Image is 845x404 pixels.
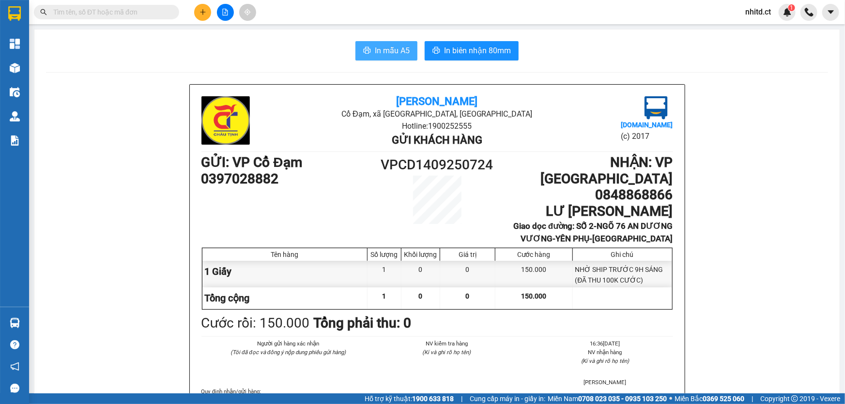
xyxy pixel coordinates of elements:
[222,9,229,15] span: file-add
[466,292,470,300] span: 0
[383,292,386,300] span: 1
[10,111,20,121] img: warehouse-icon
[581,358,630,364] i: (Kí và ghi rõ họ tên)
[280,108,594,120] li: Cổ Đạm, xã [GEOGRAPHIC_DATA], [GEOGRAPHIC_DATA]
[200,9,206,15] span: plus
[363,46,371,56] span: printer
[575,251,670,258] div: Ghi chú
[440,261,495,287] div: 0
[10,362,19,371] span: notification
[621,121,673,129] b: [DOMAIN_NAME]
[10,87,20,97] img: warehouse-icon
[201,171,378,187] h1: 0397028882
[378,154,496,176] h1: VPCD1409250724
[578,395,667,403] strong: 0708 023 035 - 0935 103 250
[538,378,673,387] li: [PERSON_NAME]
[737,6,779,18] span: nhitd.ct
[10,135,20,146] img: solution-icon
[791,395,798,402] span: copyright
[205,292,250,304] span: Tổng cộng
[244,9,251,15] span: aim
[822,4,839,21] button: caret-down
[783,8,792,16] img: icon-new-feature
[675,393,744,404] span: Miền Bắc
[521,292,546,300] span: 150.000
[470,393,545,404] span: Cung cấp máy in - giấy in:
[573,261,672,287] div: NHỜ SHIP TRƯỚC 9H SÁNG (ĐÃ THU 100K CƯỚC)
[432,46,440,56] span: printer
[10,384,19,393] span: message
[8,6,21,21] img: logo-vxr
[10,318,20,328] img: warehouse-icon
[280,120,594,132] li: Hotline: 1900252555
[805,8,814,16] img: phone-icon
[230,349,346,356] i: (Tôi đã đọc và đồng ý nộp dung phiếu gửi hàng)
[10,63,20,73] img: warehouse-icon
[194,4,211,21] button: plus
[10,39,20,49] img: dashboard-icon
[368,261,401,287] div: 1
[621,130,673,142] li: (c) 2017
[392,134,482,146] b: Gửi khách hàng
[401,261,440,287] div: 0
[498,251,569,258] div: Cước hàng
[752,393,753,404] span: |
[370,251,399,258] div: Số lượng
[495,261,572,287] div: 150.000
[790,4,793,11] span: 1
[827,8,835,16] span: caret-down
[205,251,365,258] div: Tên hàng
[461,393,462,404] span: |
[53,7,168,17] input: Tìm tên, số ĐT hoặc mã đơn
[444,45,511,57] span: In biên nhận 80mm
[201,313,310,334] div: Cước rồi : 150.000
[412,395,454,403] strong: 1900 633 818
[355,41,417,60] button: printerIn mẫu A5
[496,203,673,220] h1: LƯ [PERSON_NAME]
[375,45,410,57] span: In mẫu A5
[538,339,673,348] li: 16:36[DATE]
[513,221,673,244] b: Giao dọc đường: SỐ 2-NGÕ 76 AN DƯƠNG VƯƠNG-YÊN PHỤ-[GEOGRAPHIC_DATA]
[10,340,19,349] span: question-circle
[221,339,356,348] li: Người gửi hàng xác nhận
[548,393,667,404] span: Miền Nam
[788,4,795,11] sup: 1
[40,9,47,15] span: search
[379,339,514,348] li: NV kiểm tra hàng
[217,4,234,21] button: file-add
[201,154,302,170] b: GỬI : VP Cổ Đạm
[538,348,673,357] li: NV nhận hàng
[669,397,672,401] span: ⚪️
[422,349,471,356] i: (Kí và ghi rõ họ tên)
[645,96,668,120] img: logo.jpg
[201,96,250,145] img: logo.jpg
[314,315,412,331] b: Tổng phải thu: 0
[541,154,673,187] b: NHẬN : VP [GEOGRAPHIC_DATA]
[396,95,477,107] b: [PERSON_NAME]
[365,393,454,404] span: Hỗ trợ kỹ thuật:
[239,4,256,21] button: aim
[404,251,437,258] div: Khối lượng
[496,187,673,203] h1: 0848868866
[425,41,519,60] button: printerIn biên nhận 80mm
[443,251,492,258] div: Giá trị
[419,292,423,300] span: 0
[703,395,744,403] strong: 0369 525 060
[202,261,368,287] div: 1 Giấy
